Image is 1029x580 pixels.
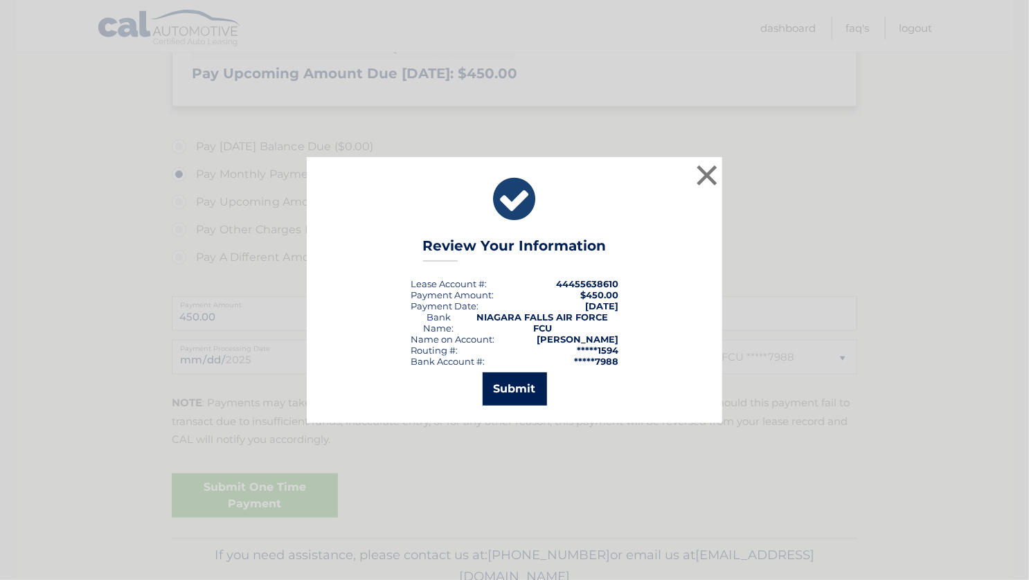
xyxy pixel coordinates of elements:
[411,334,494,345] div: Name on Account:
[411,300,476,311] span: Payment Date
[411,289,494,300] div: Payment Amount:
[580,289,618,300] span: $450.00
[411,311,467,334] div: Bank Name:
[423,237,607,262] h3: Review Your Information
[411,356,485,367] div: Bank Account #:
[411,300,478,311] div: :
[483,372,547,406] button: Submit
[693,161,721,189] button: ×
[411,278,487,289] div: Lease Account #:
[585,300,618,311] span: [DATE]
[556,278,618,289] strong: 44455638610
[477,311,609,334] strong: NIAGARA FALLS AIR FORCE FCU
[537,334,618,345] strong: [PERSON_NAME]
[411,345,458,356] div: Routing #:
